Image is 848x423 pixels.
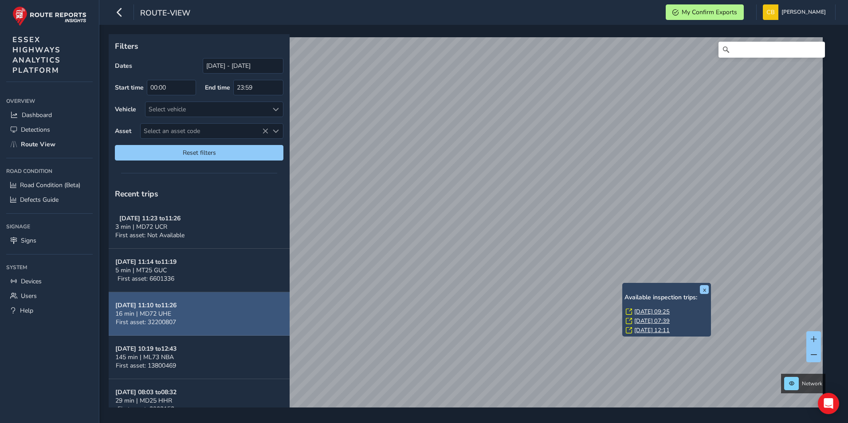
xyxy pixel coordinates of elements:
[109,336,290,379] button: [DATE] 10:19 to12:43145 min | ML73 NBAFirst asset: 13800469
[109,249,290,292] button: [DATE] 11:14 to11:195 min | MT25 GUCFirst asset: 6601336
[21,236,36,245] span: Signs
[115,345,177,353] strong: [DATE] 10:19 to 12:43
[763,4,829,20] button: [PERSON_NAME]
[115,188,158,199] span: Recent trips
[115,309,171,318] span: 16 min | MD72 UHE
[116,318,176,326] span: First asset: 32200807
[115,388,177,396] strong: [DATE] 08:03 to 08:32
[624,294,709,302] h6: Available inspection trips:
[115,258,177,266] strong: [DATE] 11:14 to 11:19
[21,277,42,286] span: Devices
[118,405,174,413] span: First asset: 3902153
[6,220,93,233] div: Signage
[666,4,744,20] button: My Confirm Exports
[6,289,93,303] a: Users
[145,102,268,117] div: Select vehicle
[109,205,290,249] button: [DATE] 11:23 to11:263 min | MD72 UCRFirst asset: Not Available
[6,108,93,122] a: Dashboard
[115,301,177,309] strong: [DATE] 11:10 to 11:26
[682,8,737,16] span: My Confirm Exports
[6,274,93,289] a: Devices
[6,303,93,318] a: Help
[6,94,93,108] div: Overview
[109,379,290,423] button: [DATE] 08:03 to08:3229 min | MD25 HHRFirst asset: 3902153
[802,380,822,387] span: Network
[6,233,93,248] a: Signs
[122,149,277,157] span: Reset filters
[20,306,33,315] span: Help
[6,137,93,152] a: Route View
[115,40,283,52] p: Filters
[115,396,172,405] span: 29 min | MD25 HHR
[115,127,131,135] label: Asset
[22,111,52,119] span: Dashboard
[6,261,93,274] div: System
[118,274,174,283] span: First asset: 6601336
[718,42,825,58] input: Search
[141,124,268,138] span: Select an asset code
[115,353,174,361] span: 145 min | ML73 NBA
[21,125,50,134] span: Detections
[20,181,80,189] span: Road Condition (Beta)
[21,292,37,300] span: Users
[634,326,670,334] a: [DATE] 12:11
[700,285,709,294] button: x
[6,178,93,192] a: Road Condition (Beta)
[116,361,176,370] span: First asset: 13800469
[12,35,61,75] span: ESSEX HIGHWAYS ANALYTICS PLATFORM
[115,231,185,239] span: First asset: Not Available
[21,140,55,149] span: Route View
[115,105,136,114] label: Vehicle
[115,83,144,92] label: Start time
[6,192,93,207] a: Defects Guide
[818,393,839,414] div: Open Intercom Messenger
[115,145,283,161] button: Reset filters
[763,4,778,20] img: diamond-layout
[205,83,230,92] label: End time
[6,122,93,137] a: Detections
[115,62,132,70] label: Dates
[119,214,181,223] strong: [DATE] 11:23 to 11:26
[115,266,167,274] span: 5 min | MT25 GUC
[109,292,290,336] button: [DATE] 11:10 to11:2616 min | MD72 UHEFirst asset: 32200807
[20,196,59,204] span: Defects Guide
[268,124,283,138] div: Select an asset code
[634,308,670,316] a: [DATE] 09:25
[140,8,190,20] span: route-view
[115,223,167,231] span: 3 min | MD72 UCR
[6,164,93,178] div: Road Condition
[634,317,670,325] a: [DATE] 07:39
[112,37,823,418] canvas: Map
[781,4,826,20] span: [PERSON_NAME]
[12,6,86,26] img: rr logo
